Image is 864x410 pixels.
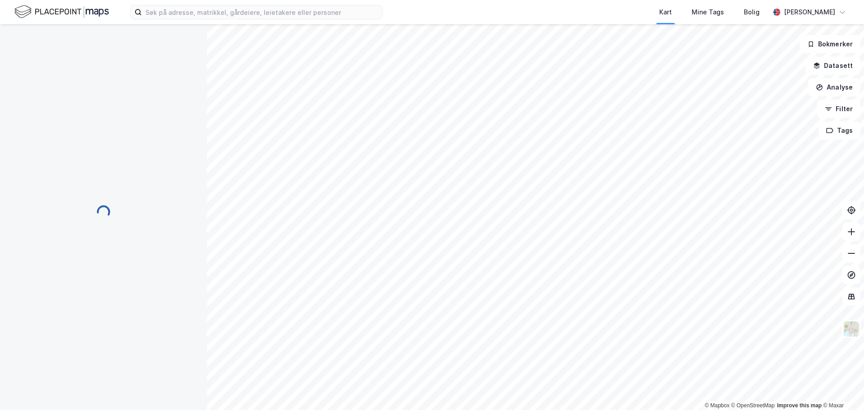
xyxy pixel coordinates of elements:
button: Filter [817,100,860,118]
div: Bolig [744,7,760,18]
a: Mapbox [705,402,729,409]
img: spinner.a6d8c91a73a9ac5275cf975e30b51cfb.svg [96,205,111,219]
img: logo.f888ab2527a4732fd821a326f86c7f29.svg [14,4,109,20]
input: Søk på adresse, matrikkel, gårdeiere, leietakere eller personer [142,5,382,19]
button: Bokmerker [800,35,860,53]
div: Kart [659,7,672,18]
iframe: Chat Widget [819,367,864,410]
img: Z [843,320,860,338]
div: Kontrollprogram for chat [819,367,864,410]
button: Tags [819,122,860,140]
a: Improve this map [777,402,822,409]
button: Analyse [808,78,860,96]
button: Datasett [805,57,860,75]
div: Mine Tags [692,7,724,18]
div: [PERSON_NAME] [784,7,835,18]
a: OpenStreetMap [731,402,775,409]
